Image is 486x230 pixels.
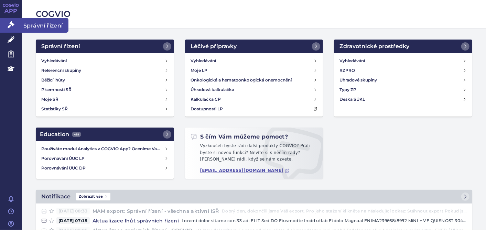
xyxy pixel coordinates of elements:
[39,75,171,85] a: Běžící lhůty
[339,67,355,74] h4: RZPRO
[39,56,171,66] a: Vyhledávání
[41,155,164,162] h4: Porovnávání ÚUC LP
[188,75,321,85] a: Onkologická a hematoonkologická onemocnění
[41,57,67,64] h4: Vyhledávání
[337,95,469,104] a: Deska SÚKL
[41,96,58,103] h4: Moje SŘ
[41,67,81,74] h4: Referenční skupiny
[185,40,323,53] a: Léčivé přípravky
[36,40,174,53] a: Správní řízení
[188,95,321,104] a: Kalkulačka CP
[191,77,292,84] h4: Onkologická a hematoonkologická onemocnění
[339,77,377,84] h4: Úhradové skupiny
[41,106,68,112] h4: Statistiky SŘ
[334,40,472,53] a: Zdravotnické prostředky
[40,130,81,139] h2: Education
[41,193,71,201] h2: Notifikace
[222,208,467,215] p: Dobrý den, dokončili jsme Váš export. Pro jeho stažení klikněte na následující odkaz: Stáhnout ex...
[39,95,171,104] a: Moje SŘ
[22,18,68,32] span: Správní řízení
[191,143,318,166] p: Vyzkoušeli byste rádi další produkty COGVIO? Přáli byste si novou funkci? Nevíte si s něčím rady?...
[191,86,234,93] h4: Úhradová kalkulačka
[39,154,171,163] a: Porovnávání ÚUC LP
[191,106,223,112] h4: Dostupnosti LP
[191,133,288,141] h2: S čím Vám můžeme pomoct?
[36,190,472,204] a: NotifikaceZobrazit vše
[36,8,472,20] h2: COGVIO
[76,193,110,200] span: Zobrazit vše
[339,96,365,103] h4: Deska SÚKL
[39,66,171,75] a: Referenční skupiny
[337,85,469,95] a: Typy ZP
[191,57,216,64] h4: Vyhledávání
[188,85,321,95] a: Úhradová kalkulačka
[41,77,65,84] h4: Běžící lhůty
[191,42,237,51] h2: Léčivé přípravky
[41,145,164,152] h4: Používáte modul Analytics v COGVIO App? Oceníme Vaši zpětnou vazbu!
[339,42,409,51] h2: Zdravotnické prostředky
[188,104,321,114] a: Dostupnosti LP
[39,85,171,95] a: Písemnosti SŘ
[337,56,469,66] a: Vyhledávání
[188,66,321,75] a: Moje LP
[39,104,171,114] a: Statistiky SŘ
[90,217,182,224] h4: Aktualizace lhůt správních řízení
[36,128,174,141] a: Education439
[339,86,356,93] h4: Typy ZP
[39,163,171,173] a: Porovnávání ÚUC DP
[191,96,221,103] h4: Kalkulačka CP
[337,75,469,85] a: Úhradové skupiny
[72,132,81,137] span: 439
[56,208,90,215] span: [DATE] 08:33
[90,208,222,215] h4: MAM export: Správní řízení - všechna aktivní ISŘ
[337,66,469,75] a: RZPRO
[56,217,90,224] span: [DATE] 07:15
[41,86,72,93] h4: Písemnosti SŘ
[41,42,80,51] h2: Správní řízení
[339,57,365,64] h4: Vyhledávání
[188,56,321,66] a: Vyhledávání
[191,67,207,74] h4: Moje LP
[41,165,164,172] h4: Porovnávání ÚUC DP
[200,168,290,173] a: [EMAIL_ADDRESS][DOMAIN_NAME]
[39,144,171,154] a: Používáte modul Analytics v COGVIO App? Oceníme Vaši zpětnou vazbu!
[182,217,467,224] p: Loremi dolor sitame con 33 adi ELIT Sed DO Eiusmodte Incid utlab Etdolo Magnaal ENIMA239668/8992 ...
